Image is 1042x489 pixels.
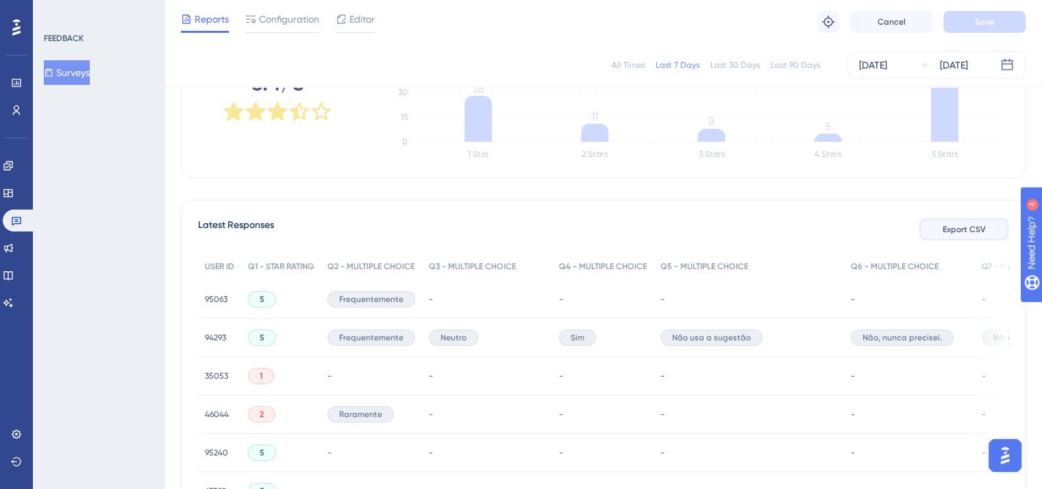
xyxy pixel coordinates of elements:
[571,332,584,343] span: Sim
[205,447,228,458] span: 95240
[982,294,986,305] span: -
[660,294,665,305] span: -
[943,11,1026,33] button: Save
[473,82,484,95] tspan: 28
[260,409,264,420] span: 2
[198,217,274,242] span: Latest Responses
[851,294,855,305] span: -
[708,115,715,128] tspan: 8
[260,294,264,305] span: 5
[402,137,408,147] tspan: 0
[982,371,986,381] span: -
[441,332,467,343] span: Neutro
[982,409,986,420] span: -
[982,447,986,458] span: -
[660,409,665,420] span: -
[932,149,958,159] text: 5 Stars
[825,120,831,133] tspan: 5
[943,224,986,235] span: Export CSV
[660,447,665,458] span: -
[32,3,86,20] span: Need Help?
[429,261,516,272] span: Q3 - MULTIPLE CHOICE
[205,261,234,272] span: USER ID
[975,16,994,27] span: Save
[260,371,262,381] span: 1
[660,261,748,272] span: Q5 - MULTIPLE CHOICE
[95,7,99,18] div: 4
[327,447,332,458] span: -
[559,294,563,305] span: -
[429,409,433,420] span: -
[559,261,647,272] span: Q4 - MULTIPLE CHOICE
[699,149,725,159] text: 3 Stars
[940,57,968,73] div: [DATE]
[44,60,90,85] button: Surveys
[260,447,264,458] span: 5
[656,60,699,71] div: Last 7 Days
[851,371,855,381] span: -
[398,88,408,97] tspan: 30
[327,371,332,381] span: -
[984,435,1026,476] iframe: UserGuiding AI Assistant Launcher
[559,371,563,381] span: -
[851,409,855,420] span: -
[559,447,563,458] span: -
[44,33,84,44] div: FEEDBACK
[591,110,598,123] tspan: 11
[339,332,404,343] span: Frequentemente
[259,11,319,27] span: Configuration
[349,11,375,27] span: Editor
[815,149,841,159] text: 4 Stars
[339,294,404,305] span: Frequentemente
[878,16,906,27] span: Cancel
[205,409,229,420] span: 46044
[771,60,820,71] div: Last 90 Days
[260,332,264,343] span: 5
[612,60,645,71] div: All Times
[248,261,314,272] span: Q1 - STAR RATING
[710,60,760,71] div: Last 30 Days
[195,11,229,27] span: Reports
[339,409,382,420] span: Raramente
[660,371,665,381] span: -
[205,332,226,343] span: 94293
[850,11,932,33] button: Cancel
[559,409,563,420] span: -
[327,261,414,272] span: Q2 - MULTIPLE CHOICE
[205,371,228,381] span: 35053
[672,332,751,343] span: Não usa a sugestão
[582,149,608,159] text: 2 Stars
[863,332,942,343] span: Não, nunca precisei.
[429,371,433,381] span: -
[859,57,887,73] div: [DATE]
[429,447,433,458] span: -
[401,112,408,122] tspan: 15
[851,447,855,458] span: -
[851,261,939,272] span: Q6 - MULTIPLE CHOICE
[205,294,227,305] span: 95063
[919,218,1008,240] button: Export CSV
[468,149,489,159] text: 1 Star
[429,294,433,305] span: -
